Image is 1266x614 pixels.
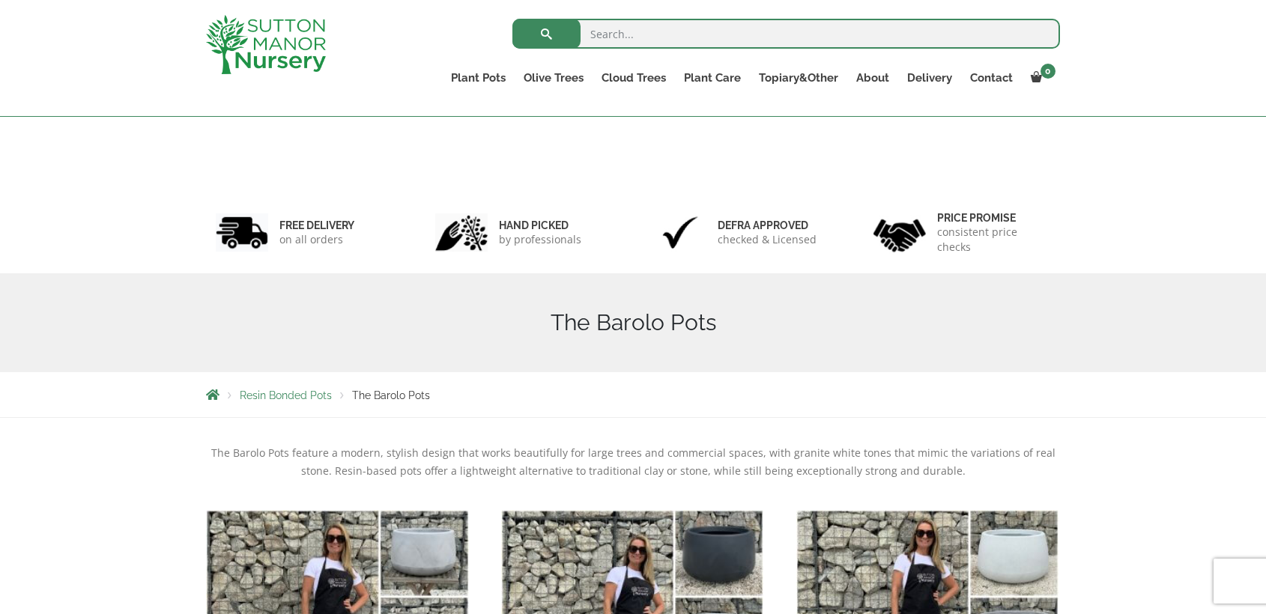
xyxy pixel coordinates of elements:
[499,219,581,232] h6: hand picked
[279,232,354,247] p: on all orders
[873,210,926,255] img: 4.jpg
[206,15,326,74] img: logo
[216,213,268,252] img: 1.jpg
[206,389,1060,401] nav: Breadcrumbs
[240,389,332,401] a: Resin Bonded Pots
[512,19,1060,49] input: Search...
[847,67,898,88] a: About
[937,225,1051,255] p: consistent price checks
[675,67,750,88] a: Plant Care
[593,67,675,88] a: Cloud Trees
[750,67,847,88] a: Topiary&Other
[718,232,817,247] p: checked & Licensed
[961,67,1022,88] a: Contact
[898,67,961,88] a: Delivery
[515,67,593,88] a: Olive Trees
[718,219,817,232] h6: Defra approved
[442,67,515,88] a: Plant Pots
[279,219,354,232] h6: FREE DELIVERY
[937,211,1051,225] h6: Price promise
[499,232,581,247] p: by professionals
[352,389,430,401] span: The Barolo Pots
[206,309,1060,336] h1: The Barolo Pots
[435,213,488,252] img: 2.jpg
[1041,64,1055,79] span: 0
[206,444,1060,480] p: The Barolo Pots feature a modern, stylish design that works beautifully for large trees and comme...
[654,213,706,252] img: 3.jpg
[1022,67,1060,88] a: 0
